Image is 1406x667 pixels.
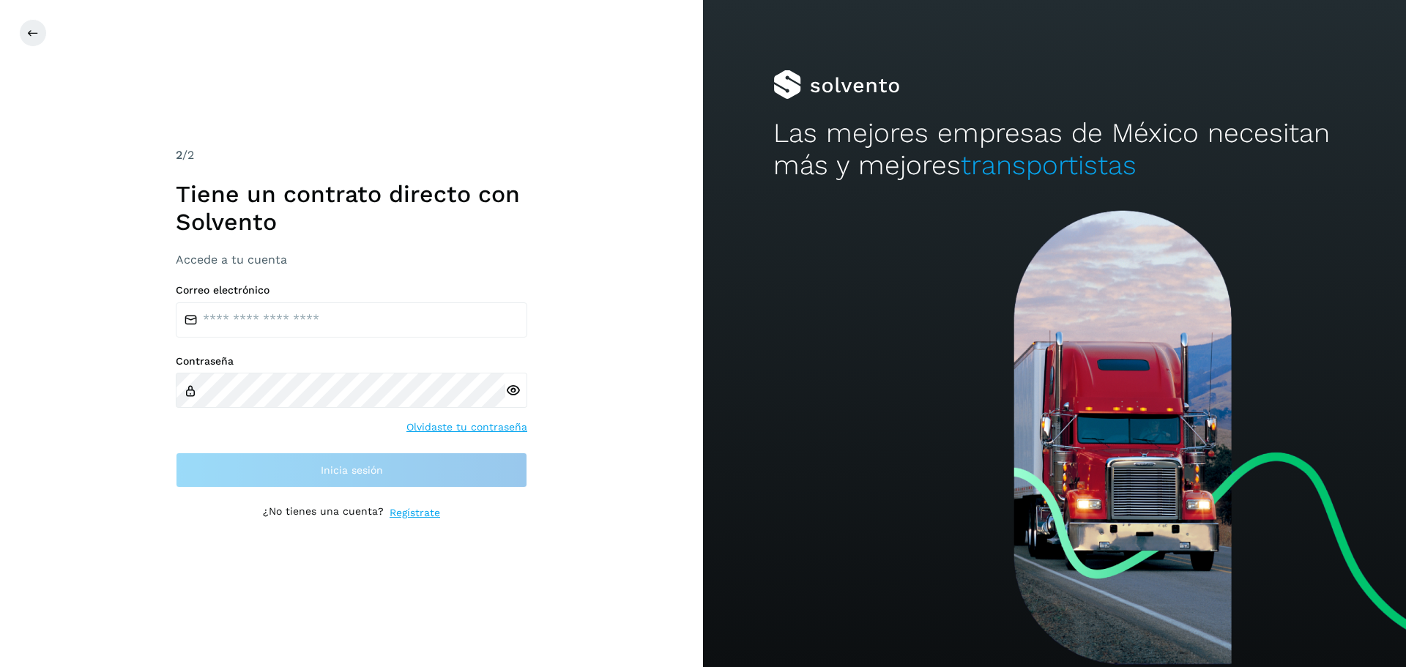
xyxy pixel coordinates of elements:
label: Correo electrónico [176,284,527,297]
div: /2 [176,146,527,164]
button: Inicia sesión [176,452,527,488]
p: ¿No tienes una cuenta? [263,505,384,521]
a: Regístrate [390,505,440,521]
h1: Tiene un contrato directo con Solvento [176,180,527,236]
a: Olvidaste tu contraseña [406,420,527,435]
span: transportistas [961,149,1137,181]
span: Inicia sesión [321,465,383,475]
label: Contraseña [176,355,527,368]
h2: Las mejores empresas de México necesitan más y mejores [773,117,1336,182]
span: 2 [176,148,182,162]
h3: Accede a tu cuenta [176,253,527,267]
